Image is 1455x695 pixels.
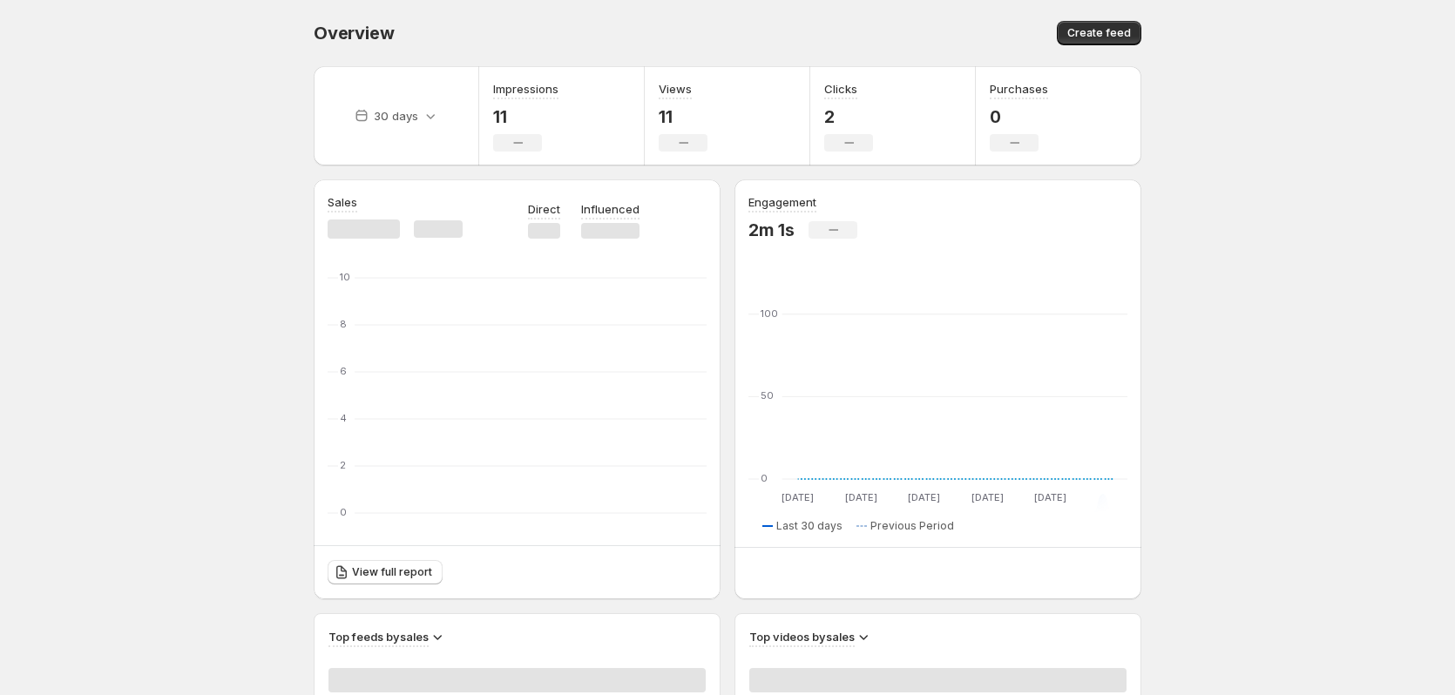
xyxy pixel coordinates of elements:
[776,519,843,533] span: Last 30 days
[1034,491,1066,503] text: [DATE]
[493,106,558,127] p: 11
[340,365,347,377] text: 6
[340,459,346,471] text: 2
[824,106,873,127] p: 2
[761,307,778,320] text: 100
[374,107,418,125] p: 30 days
[328,628,429,645] h3: Top feeds by sales
[314,23,394,44] span: Overview
[990,106,1048,127] p: 0
[870,519,954,533] span: Previous Period
[340,318,347,330] text: 8
[528,200,560,218] p: Direct
[908,491,940,503] text: [DATE]
[971,491,1004,503] text: [DATE]
[990,80,1048,98] h3: Purchases
[493,80,558,98] h3: Impressions
[1057,21,1141,45] button: Create feed
[1067,26,1131,40] span: Create feed
[748,193,816,211] h3: Engagement
[761,389,774,401] text: 50
[352,565,432,579] span: View full report
[761,472,768,484] text: 0
[581,200,640,218] p: Influenced
[340,506,347,518] text: 0
[824,80,857,98] h3: Clicks
[328,560,443,584] a: View full report
[659,106,707,127] p: 11
[748,219,795,240] p: 2m 1s
[340,412,347,424] text: 4
[340,271,350,283] text: 10
[749,628,855,645] h3: Top videos by sales
[782,491,814,503] text: [DATE]
[328,193,357,211] h3: Sales
[659,80,692,98] h3: Views
[845,491,877,503] text: [DATE]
